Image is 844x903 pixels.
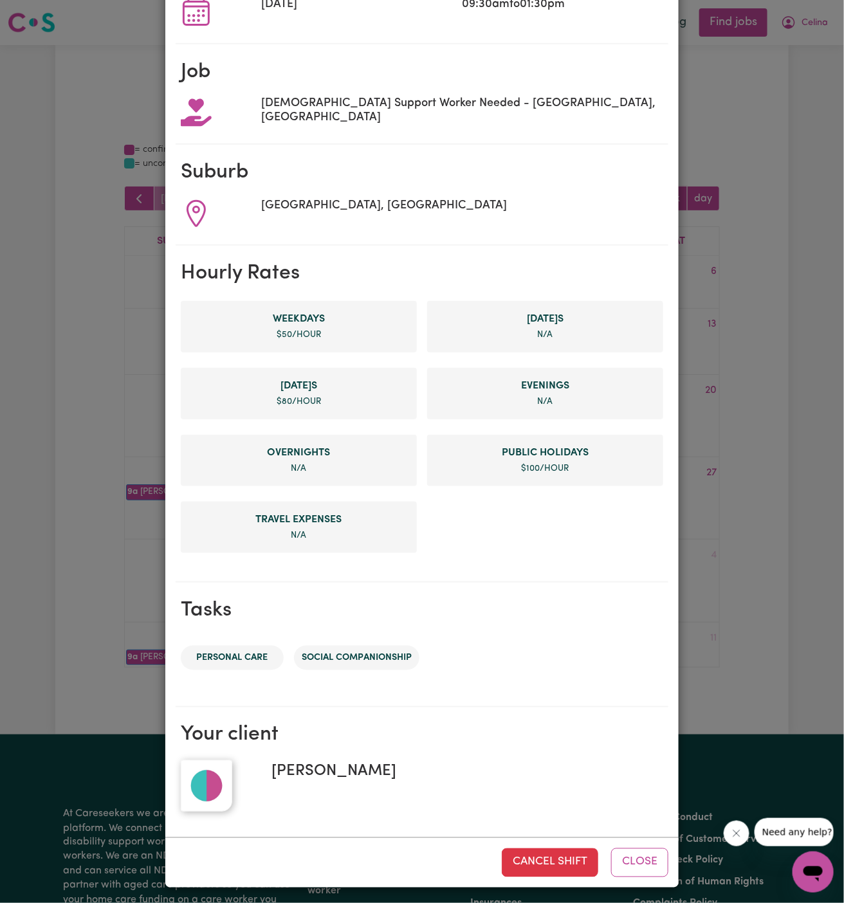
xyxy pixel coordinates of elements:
[191,445,407,461] span: Overnight rate
[437,311,653,327] span: Saturday rate
[437,445,653,461] span: Public Holiday rate
[181,646,284,670] li: Personal care
[793,852,834,893] iframe: Button to launch messaging window
[291,464,307,473] span: not specified
[261,199,507,214] span: [GEOGRAPHIC_DATA], [GEOGRAPHIC_DATA]
[724,821,749,846] iframe: Close message
[191,378,407,394] span: Sunday rate
[291,531,307,540] span: not specified
[538,397,553,406] span: not specified
[261,97,663,125] span: [DEMOGRAPHIC_DATA] Support Worker Needed - [GEOGRAPHIC_DATA], [GEOGRAPHIC_DATA]
[611,848,668,877] button: Close
[538,331,553,339] span: not specified
[181,760,232,812] img: default_profile_pic.99ad5853.jpg
[277,397,321,406] span: $ 80 /hour
[755,818,834,846] iframe: Message from company
[191,512,407,527] span: Travel Expense rate
[181,598,663,623] h2: Tasks
[522,464,569,473] span: $ 100 /hour
[191,311,407,327] span: Weekday rate
[502,848,598,877] button: Cancel Shift
[181,261,663,286] h2: Hourly Rates
[277,331,321,339] span: $ 50 /hour
[294,646,419,670] li: Social companionship
[261,760,396,783] span: [PERSON_NAME]
[437,378,653,394] span: Evening rate
[181,723,663,747] h2: Your client
[181,160,663,185] h2: Suburb
[181,60,663,84] h2: Job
